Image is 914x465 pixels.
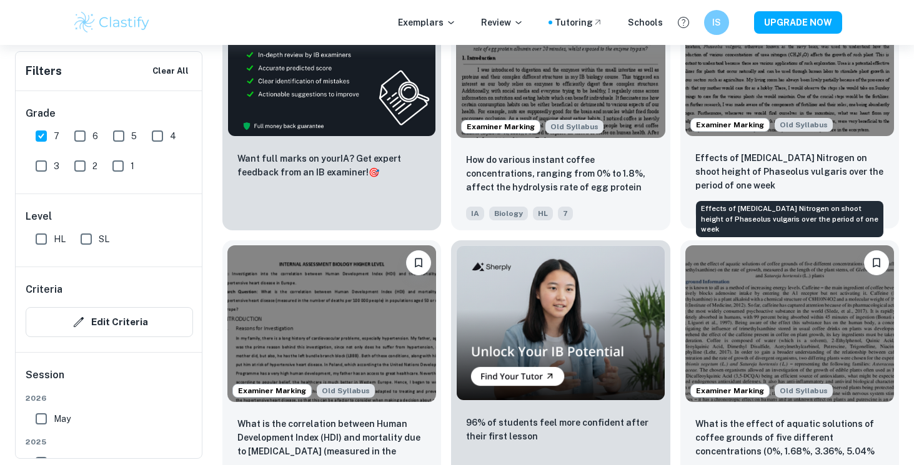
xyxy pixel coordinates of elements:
[233,385,311,396] span: Examiner Marking
[456,245,665,401] img: Thumbnail
[775,384,833,398] div: Starting from the May 2025 session, the Biology IA requirements have changed. It's OK to refer to...
[695,417,884,459] p: What is the effect of aquatic solutions of coffee grounds of five different concentrations (0%, 1...
[227,245,436,402] img: Biology IA example thumbnail: What is the correlation between Human De
[696,201,883,237] div: Effects of [MEDICAL_DATA] Nitrogen on shoot height of Phaseolus vulgaris over the period of one week
[131,159,134,173] span: 1
[489,207,528,220] span: Biology
[26,307,193,337] button: Edit Criteria
[92,159,97,173] span: 2
[673,12,694,33] button: Help and Feedback
[99,232,109,246] span: SL
[691,119,769,130] span: Examiner Marking
[466,153,655,195] p: How do various instant coffee concentrations, ranging from 0% to 1.8%, affect the hydrolysis rate...
[54,232,66,246] span: HL
[26,436,193,448] span: 2025
[558,207,573,220] span: 7
[398,16,456,29] p: Exemplars
[555,16,603,29] a: Tutoring
[775,118,833,132] span: Old Syllabus
[54,159,59,173] span: 3
[149,62,192,81] button: Clear All
[466,207,484,220] span: IA
[237,152,426,179] p: Want full marks on your IA ? Get expert feedback from an IB examiner!
[533,207,553,220] span: HL
[462,121,540,132] span: Examiner Marking
[26,368,193,393] h6: Session
[704,10,729,35] button: IS
[628,16,663,29] a: Schools
[54,412,71,426] span: May
[131,129,137,143] span: 5
[691,385,769,396] span: Examiner Marking
[864,250,889,275] button: Bookmark
[26,209,193,224] h6: Level
[709,16,723,29] h6: IS
[545,120,604,134] span: Old Syllabus
[317,384,375,398] span: Old Syllabus
[26,106,193,121] h6: Grade
[317,384,375,398] div: Starting from the May 2025 session, the Biology IA requirements have changed. It's OK to refer to...
[237,417,426,459] p: What is the correlation between Human Development Index (HDI) and mortality due to hypertensive h...
[481,16,524,29] p: Review
[72,10,152,35] img: Clastify logo
[466,416,655,443] p: 96% of students feel more confident after their first lesson
[754,11,842,34] button: UPGRADE NOW
[775,118,833,132] div: Starting from the May 2025 session, the Biology IA requirements have changed. It's OK to refer to...
[775,384,833,398] span: Old Syllabus
[26,62,62,80] h6: Filters
[54,129,59,143] span: 7
[26,282,62,297] h6: Criteria
[92,129,98,143] span: 6
[26,393,193,404] span: 2026
[369,167,379,177] span: 🎯
[695,151,884,192] p: Effects of Urea Nitrogen on shoot height of Phaseolus vulgaris over the period of one week
[685,245,894,402] img: Biology IA example thumbnail: What is the effect of aquatic solutions
[406,250,431,275] button: Bookmark
[170,129,176,143] span: 4
[545,120,604,134] div: Starting from the May 2025 session, the Biology IA requirements have changed. It's OK to refer to...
